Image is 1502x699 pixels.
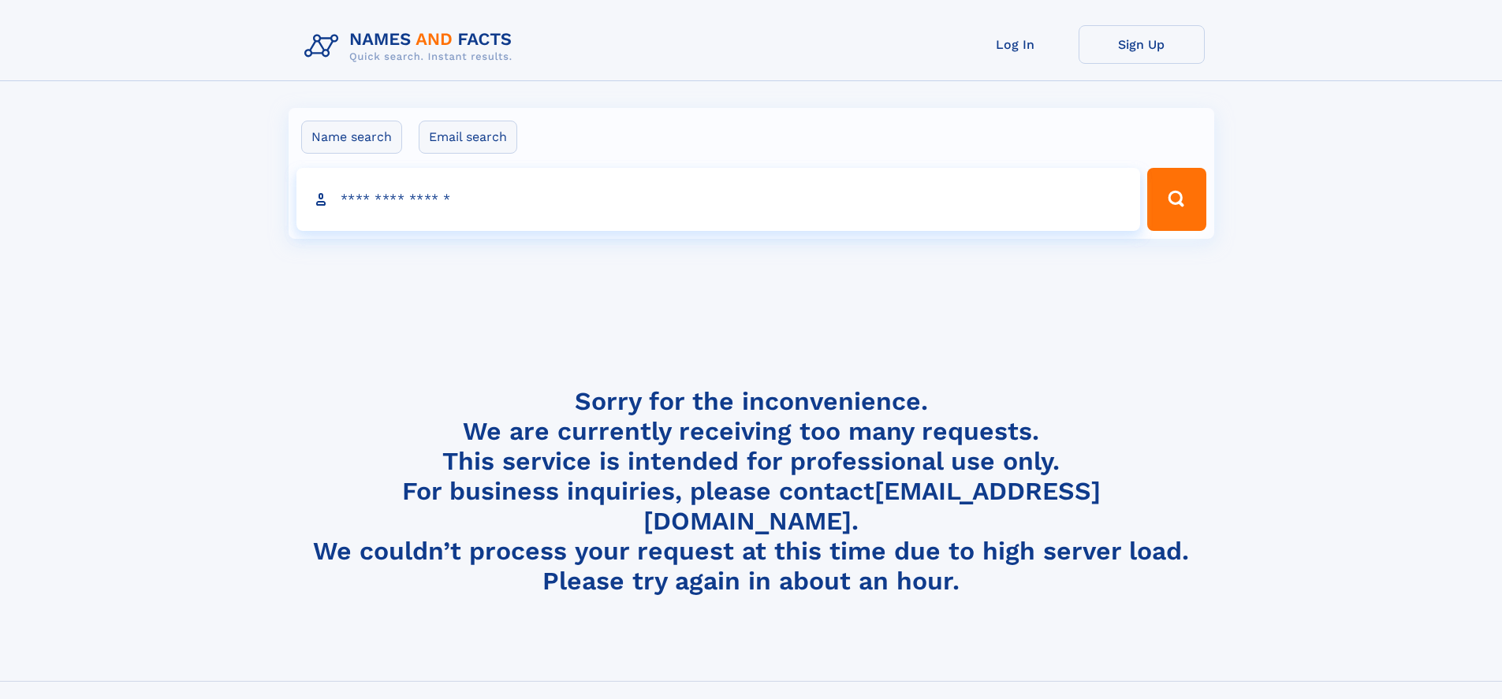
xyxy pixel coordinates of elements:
[419,121,517,154] label: Email search
[952,25,1079,64] a: Log In
[301,121,402,154] label: Name search
[1079,25,1205,64] a: Sign Up
[298,25,525,68] img: Logo Names and Facts
[643,476,1101,536] a: [EMAIL_ADDRESS][DOMAIN_NAME]
[296,168,1141,231] input: search input
[298,386,1205,597] h4: Sorry for the inconvenience. We are currently receiving too many requests. This service is intend...
[1147,168,1206,231] button: Search Button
